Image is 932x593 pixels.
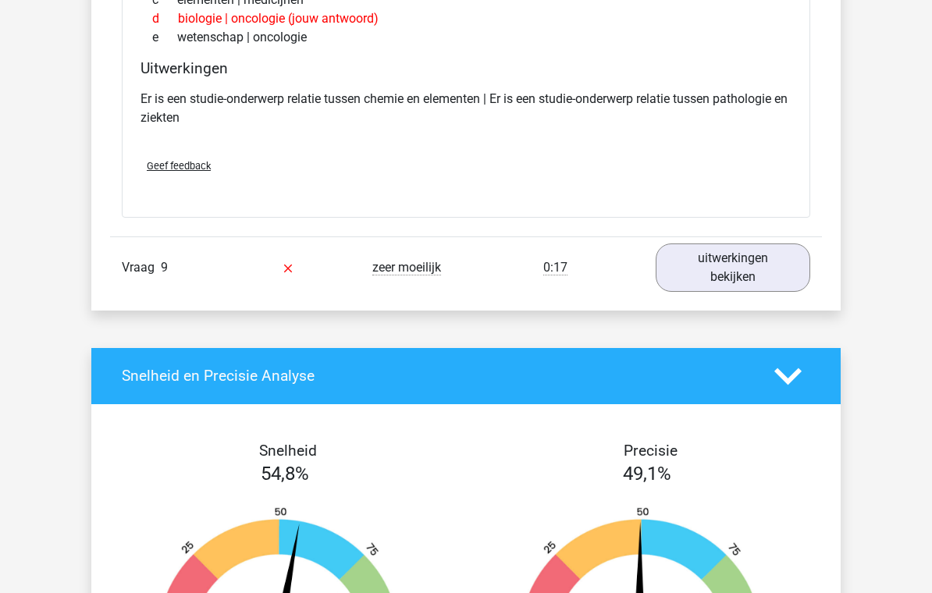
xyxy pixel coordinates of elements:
[141,28,791,47] div: wetenschap | oncologie
[141,59,791,77] h4: Uitwerkingen
[147,160,211,172] span: Geef feedback
[372,260,441,275] span: zeer moeilijk
[122,367,751,385] h4: Snelheid en Precisie Analyse
[161,260,168,275] span: 9
[141,9,791,28] div: biologie | oncologie (jouw antwoord)
[484,442,816,460] h4: Precisie
[141,90,791,127] p: Er is een studie-onderwerp relatie tussen chemie en elementen | Er is een studie-onderwerp relati...
[261,463,309,485] span: 54,8%
[656,243,810,292] a: uitwerkingen bekijken
[543,260,567,275] span: 0:17
[122,258,161,277] span: Vraag
[623,463,671,485] span: 49,1%
[152,28,177,47] span: e
[122,442,454,460] h4: Snelheid
[152,9,178,28] span: d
